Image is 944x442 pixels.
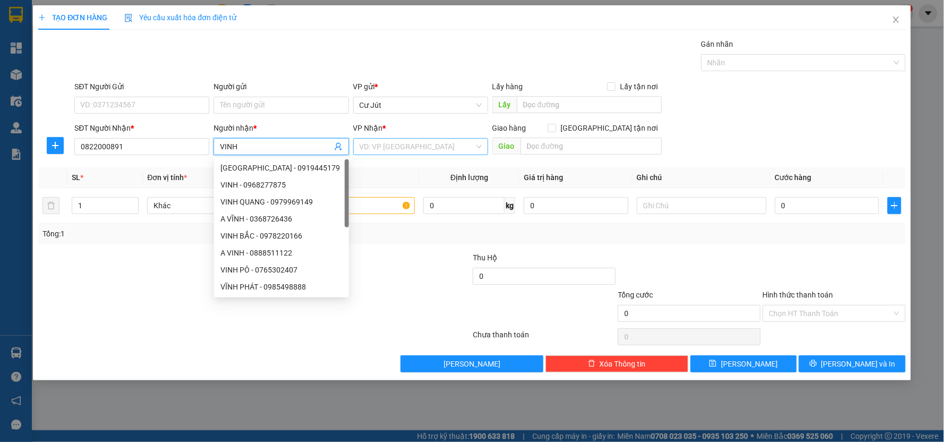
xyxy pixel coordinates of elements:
div: A VINH - 0888511122 [214,244,349,261]
button: delete [42,197,59,214]
span: [PERSON_NAME] [444,358,500,370]
div: LOAN [91,35,245,47]
span: Giao hàng [492,124,526,132]
input: Dọc đường [521,138,662,155]
span: close [892,15,900,24]
button: printer[PERSON_NAME] và In [799,355,906,372]
span: Giá trị hàng [524,173,563,182]
div: VINH BẮC - 0978220166 [214,227,349,244]
label: Hình thức thanh toán [763,291,834,299]
span: Giao [492,138,521,155]
input: 0 [524,197,628,214]
span: Lấy hàng [492,82,523,91]
button: plus [47,137,64,154]
th: Ghi chú [633,167,771,188]
span: Cư Jút [360,97,482,113]
div: Chưa thanh toán [472,329,617,347]
span: [GEOGRAPHIC_DATA] tận nơi [556,122,662,134]
input: Ghi Chú [637,197,767,214]
span: Định lượng [450,173,488,182]
img: icon [124,14,133,22]
span: VP Nhận [353,124,383,132]
div: Dãy 4-B15 bến xe [GEOGRAPHIC_DATA] [91,9,245,35]
span: [PERSON_NAME] [721,358,778,370]
span: Đơn vị tính [147,173,187,182]
span: Xóa Thông tin [600,358,646,370]
div: VĨNH PHÁT - 0985498888 [214,278,349,295]
span: TẠO ĐƠN HÀNG [38,13,107,22]
div: Người nhận [214,122,348,134]
div: 0934949069 [9,22,83,37]
div: THÀNH VINH CENTER - 0919445179 [214,159,349,176]
div: VINH QUANG - 0979969149 [220,196,343,208]
button: save[PERSON_NAME] [691,355,797,372]
span: plus [38,14,46,21]
input: VD: Bàn, Ghế [285,197,415,214]
div: VĨNH PHÁT - 0985498888 [220,281,343,293]
span: plus [888,201,900,210]
div: VINH - 0968277875 [214,176,349,193]
span: Gửi: [9,10,25,21]
div: A VĨNH - 0368726436 [214,210,349,227]
span: SL [72,173,80,182]
div: [GEOGRAPHIC_DATA] - 0919445179 [220,162,343,174]
button: plus [888,197,901,214]
div: VINH - 0968277875 [220,179,343,191]
div: 0373952269 [91,47,245,62]
span: Yêu cầu xuất hóa đơn điện tử [124,13,236,22]
div: SĐT Người Nhận [74,122,209,134]
div: Tổng: 1 [42,228,364,240]
span: kg [505,197,515,214]
span: [PERSON_NAME] và In [821,358,896,370]
button: [PERSON_NAME] [401,355,543,372]
div: VINH PÔ - 0765302407 [220,264,343,276]
span: plus [47,141,63,150]
span: Lấy tận nơi [616,81,662,92]
span: delete [588,360,596,368]
span: save [709,360,717,368]
span: Nhận: [91,10,116,21]
label: Gán nhãn [701,40,734,48]
span: TC: [91,68,105,79]
div: SĐT Người Gửi [74,81,209,92]
div: A VĨNH - 0368726436 [220,213,343,225]
span: Khác [154,198,270,214]
div: VINH QUANG - 0979969149 [214,193,349,210]
span: Lấy [492,96,517,113]
div: VINH BẮC - 0978220166 [220,230,343,242]
span: user-add [334,142,343,151]
div: VINH PÔ - 0765302407 [214,261,349,278]
span: Tổng cước [618,291,653,299]
div: Cư Jút [9,9,83,22]
div: A VINH - 0888511122 [220,247,343,259]
div: VP gửi [353,81,488,92]
button: deleteXóa Thông tin [546,355,688,372]
button: Close [881,5,911,35]
input: Dọc đường [517,96,662,113]
span: Cước hàng [775,173,812,182]
span: printer [810,360,817,368]
div: Người gửi [214,81,348,92]
span: Thu Hộ [473,253,497,262]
